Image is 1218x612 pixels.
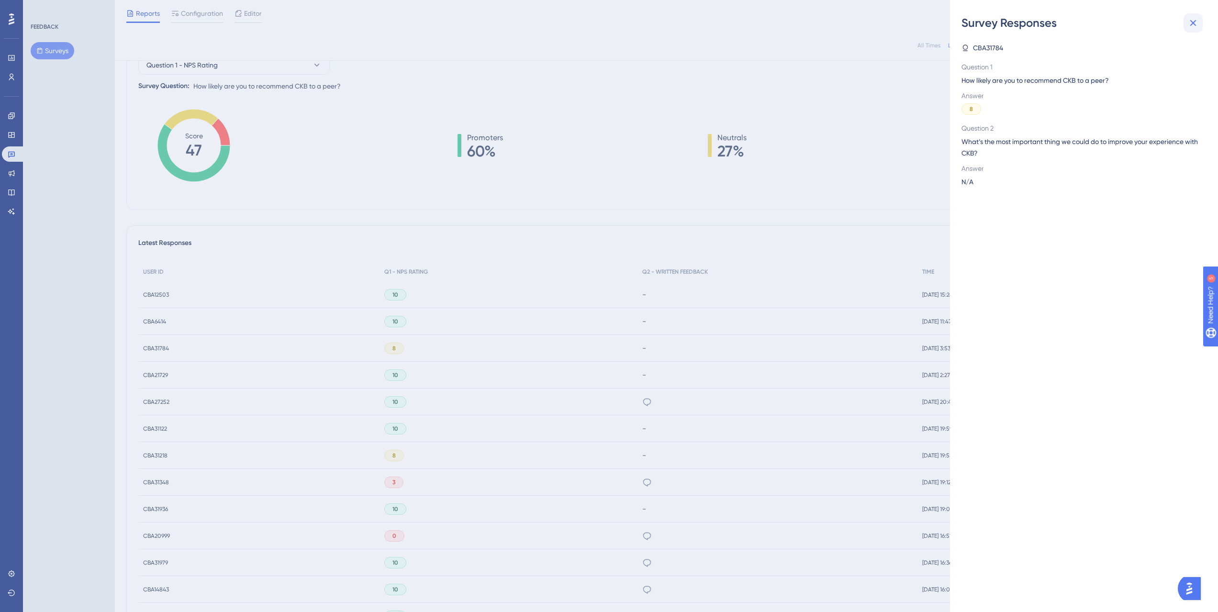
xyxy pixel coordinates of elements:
[973,42,1003,54] span: CBA31784
[961,90,1199,101] span: Answer
[22,2,60,14] span: Need Help?
[67,5,69,12] div: 5
[961,75,1199,86] span: How likely are you to recommend CKB to a peer?
[961,136,1199,159] span: What’s the most important thing we could do to improve your experience with CKB?
[961,176,973,188] span: N/A
[961,122,1199,134] span: Question 2
[961,15,1207,31] div: Survey Responses
[961,61,1199,73] span: Question 1
[1178,574,1207,603] iframe: UserGuiding AI Assistant Launcher
[970,105,973,113] span: 8
[961,163,1199,174] span: Answer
